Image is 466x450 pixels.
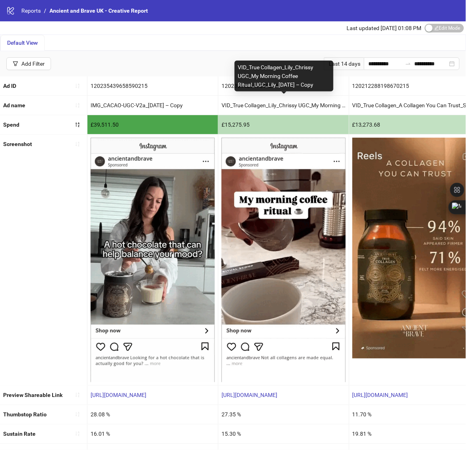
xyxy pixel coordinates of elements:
[87,115,218,134] div: £39,511.50
[324,57,364,70] div: Last 14 days
[7,40,38,46] span: Default View
[3,122,19,128] b: Spend
[75,431,80,437] span: sort-ascending
[6,57,51,70] button: Add Filter
[347,25,422,31] span: Last updated [DATE] 01:08 PM
[3,83,16,89] b: Ad ID
[218,425,349,444] div: 15.30 %
[44,6,46,15] li: /
[49,8,148,14] span: Ancient and Brave UK - Creative Report
[20,6,42,15] a: Reports
[222,138,346,382] img: Screenshot 120235142617040215
[222,392,277,399] a: [URL][DOMAIN_NAME]
[3,431,36,437] b: Sustain Rate
[75,392,80,398] span: sort-ascending
[405,61,411,67] span: to
[3,412,47,418] b: Thumbstop Ratio
[3,141,32,147] b: Screenshot
[91,138,215,382] img: Screenshot 120235439658590215
[235,61,333,91] div: VID_True Collagen_Lily_Chrissy UGC_My Morning Coffee Ritual_UGC_Lily_[DATE] – Copy
[218,405,349,424] div: 27.35 %
[3,102,25,108] b: Ad name
[75,412,80,417] span: sort-ascending
[87,405,218,424] div: 28.08 %
[91,392,146,399] a: [URL][DOMAIN_NAME]
[87,96,218,115] div: IMG_CACAO-UGC-V2a_[DATE] – Copy
[75,83,80,89] span: sort-ascending
[218,76,349,95] div: 120235142617040215
[87,425,218,444] div: 16.01 %
[405,61,411,67] span: swap-right
[75,103,80,108] span: sort-ascending
[75,141,80,147] span: sort-ascending
[218,96,349,115] div: VID_True Collagen_Lily_Chrissy UGC_My Morning Coffee Ritual_UGC_Lily_[DATE] – Copy
[21,61,45,67] div: Add Filter
[75,122,80,127] span: sort-descending
[218,115,349,134] div: £15,275.95
[3,392,63,399] b: Preview Shareable Link
[13,61,18,66] span: filter
[352,392,408,399] a: [URL][DOMAIN_NAME]
[87,76,218,95] div: 120235439658590215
